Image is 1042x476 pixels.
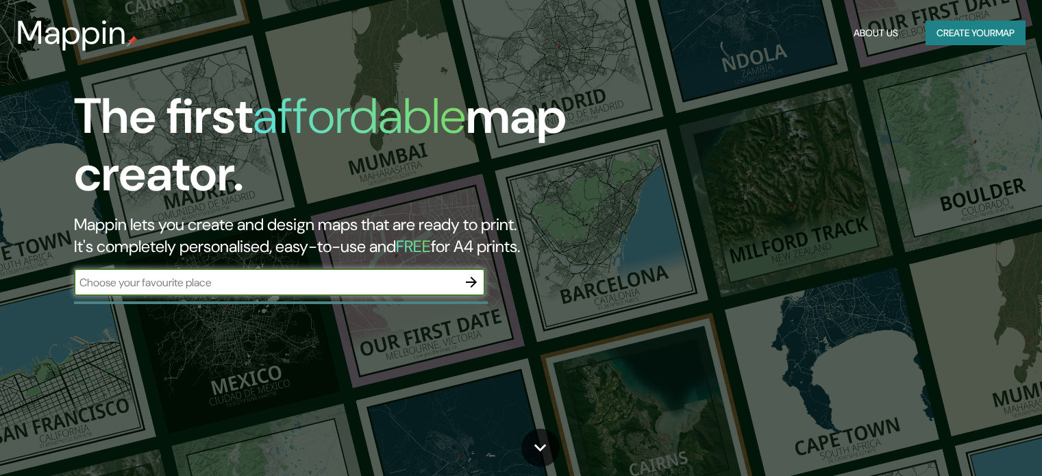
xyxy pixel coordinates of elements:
button: Create yourmap [926,21,1026,46]
button: About Us [848,21,904,46]
h1: affordable [253,84,466,148]
h1: The first map creator. [74,88,595,214]
input: Choose your favourite place [74,275,458,290]
h3: Mappin [16,14,127,52]
h2: Mappin lets you create and design maps that are ready to print. It's completely personalised, eas... [74,214,595,258]
img: mappin-pin [127,36,138,47]
h5: FREE [396,236,431,257]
